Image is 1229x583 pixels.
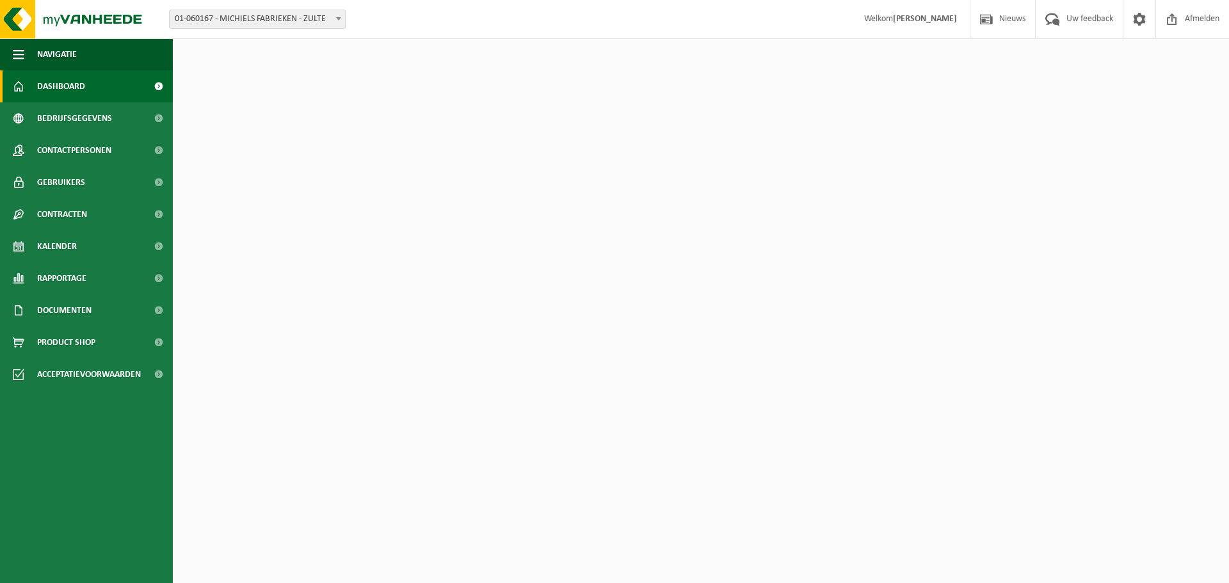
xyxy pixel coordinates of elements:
span: Contracten [37,198,87,230]
span: Acceptatievoorwaarden [37,358,141,390]
span: Bedrijfsgegevens [37,102,112,134]
span: Gebruikers [37,166,85,198]
strong: [PERSON_NAME] [893,14,957,24]
span: 01-060167 - MICHIELS FABRIEKEN - ZULTE [170,10,345,28]
span: Kalender [37,230,77,262]
span: Rapportage [37,262,86,294]
span: Navigatie [37,38,77,70]
span: Contactpersonen [37,134,111,166]
span: Documenten [37,294,92,326]
span: 01-060167 - MICHIELS FABRIEKEN - ZULTE [169,10,346,29]
span: Dashboard [37,70,85,102]
span: Product Shop [37,326,95,358]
